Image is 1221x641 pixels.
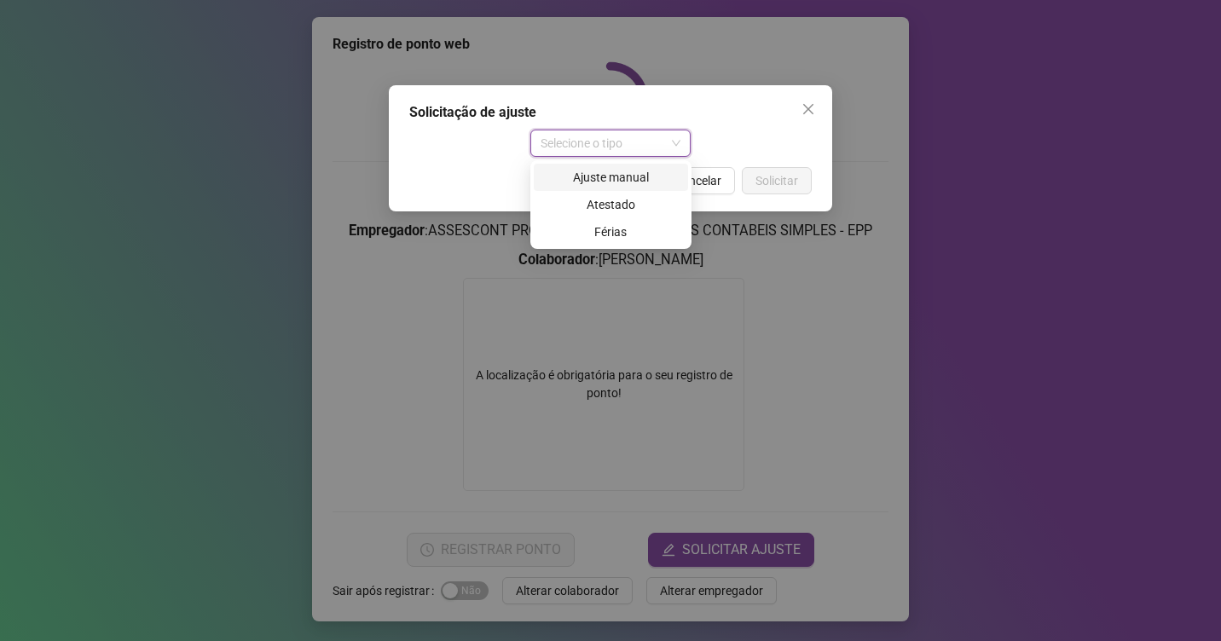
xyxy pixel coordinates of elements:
[534,191,688,218] div: Atestado
[541,130,681,156] span: Selecione o tipo
[534,164,688,191] div: Ajuste manual
[801,102,815,116] span: close
[409,102,812,123] div: Solicitação de ajuste
[742,167,812,194] button: Solicitar
[544,195,678,214] div: Atestado
[795,95,822,123] button: Close
[534,218,688,245] div: Férias
[661,167,735,194] button: Cancelar
[674,171,721,190] span: Cancelar
[544,168,678,187] div: Ajuste manual
[544,222,678,241] div: Férias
